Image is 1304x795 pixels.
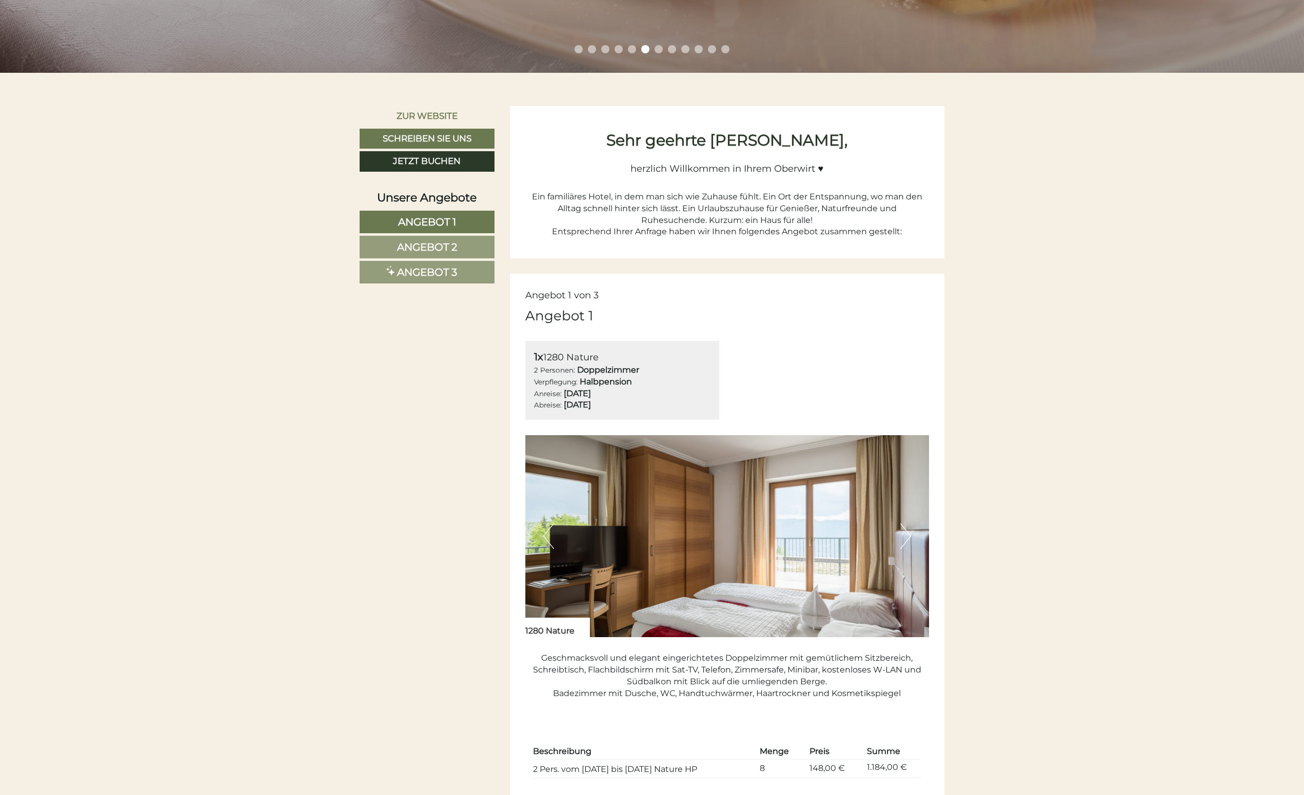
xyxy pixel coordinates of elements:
th: Beschreibung [533,744,756,760]
span: Angebot 1 [398,216,456,228]
small: 2 Personen: [534,366,575,374]
small: Abreise: [534,401,562,409]
b: Halbpension [580,377,632,386]
th: Preis [805,744,863,760]
div: Unsere Angebote [360,190,495,206]
h4: herzlich Willkommen in Ihrem Oberwirt ♥ [525,154,930,174]
p: Entsprechend Ihrer Anfrage haben wir Ihnen folgendes Angebot zusammen gestellt: [525,226,930,238]
span: 148,00 € [809,763,845,773]
div: 1280 Nature [525,618,590,637]
a: Jetzt buchen [360,151,495,172]
p: Geschmacksvoll und elegant eingerichtetes Doppelzimmer mit gemütlichem Sitzbereich, Schreibtisch,... [525,653,930,699]
b: Doppelzimmer [577,365,639,375]
img: image [525,435,930,637]
td: 2 Pers. vom [DATE] bis [DATE] Nature HP [533,760,756,778]
small: Verpflegung: [534,378,578,386]
div: 1280 Nature [534,350,711,364]
th: Menge [756,744,805,760]
div: Angebot 1 [525,307,593,325]
h1: Sehr geehrte [PERSON_NAME], [525,132,930,149]
div: Ein familiäres Hotel, in dem man sich wie Zuhause fühlt. Ein Ort der Entspannung, wo man den Allt... [525,179,930,226]
b: [DATE] [564,400,591,410]
td: 1.184,00 € [863,760,921,778]
button: Next [900,523,911,549]
a: Zur Website [360,106,495,126]
td: 8 [756,760,805,778]
th: Summe [863,744,921,760]
span: Angebot 3 [397,266,457,278]
b: [DATE] [564,389,591,398]
a: Schreiben Sie uns [360,129,495,149]
button: Previous [543,523,554,549]
b: 1x [534,351,543,363]
span: Angebot 2 [397,241,457,253]
small: Anreise: [534,390,562,398]
span: Angebot 1 von 3 [525,290,599,301]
